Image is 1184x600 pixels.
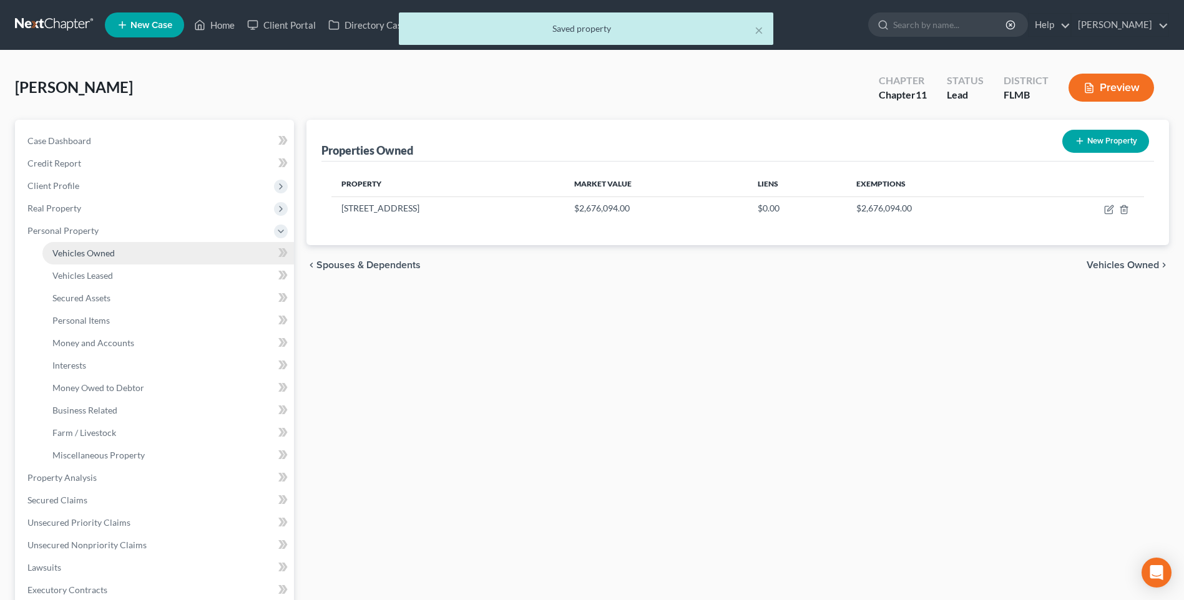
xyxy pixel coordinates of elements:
span: Money and Accounts [52,337,134,348]
span: Property Analysis [27,472,97,483]
td: $2,676,094.00 [564,196,748,220]
div: Saved property [409,22,763,35]
a: Secured Claims [17,489,294,511]
span: Vehicles Owned [52,248,115,258]
a: Vehicles Owned [42,242,294,264]
a: Business Related [42,399,294,422]
a: Money Owed to Debtor [42,377,294,399]
span: Unsecured Nonpriority Claims [27,540,147,550]
span: Lawsuits [27,562,61,573]
span: Client Profile [27,180,79,191]
a: Case Dashboard [17,130,294,152]
div: District [1004,74,1049,88]
span: Farm / Livestock [52,427,116,438]
span: Unsecured Priority Claims [27,517,130,528]
i: chevron_right [1159,260,1169,270]
span: Interests [52,360,86,370]
span: [PERSON_NAME] [15,78,133,96]
div: Status [947,74,984,88]
a: Unsecured Priority Claims [17,511,294,534]
span: Money Owed to Debtor [52,382,144,393]
i: chevron_left [306,260,316,270]
button: Vehicles Owned chevron_right [1087,260,1169,270]
div: Open Intercom Messenger [1142,558,1172,588]
div: Chapter [879,74,927,88]
a: Interests [42,354,294,377]
button: chevron_left Spouses & Dependents [306,260,421,270]
th: Liens [748,172,847,196]
span: Credit Report [27,158,81,168]
div: Lead [947,88,984,102]
a: Personal Items [42,309,294,332]
a: Unsecured Nonpriority Claims [17,534,294,556]
td: [STREET_ADDRESS] [331,196,564,220]
th: Market Value [564,172,748,196]
span: Spouses & Dependents [316,260,421,270]
span: Vehicles Leased [52,270,113,281]
div: Chapter [879,88,927,102]
button: × [755,22,763,37]
span: Real Property [27,203,81,213]
a: Farm / Livestock [42,422,294,444]
span: Personal Property [27,225,99,236]
a: Lawsuits [17,556,294,579]
span: Business Related [52,405,117,415]
a: Miscellaneous Property [42,444,294,467]
button: New Property [1062,130,1149,153]
div: FLMB [1004,88,1049,102]
span: Executory Contracts [27,584,107,595]
a: Secured Assets [42,287,294,309]
td: $0.00 [748,196,847,220]
a: Property Analysis [17,467,294,489]
th: Property [331,172,564,196]
span: Secured Claims [27,495,87,505]
div: Properties Owned [321,143,413,158]
span: Vehicles Owned [1087,260,1159,270]
span: 11 [916,89,927,100]
a: Vehicles Leased [42,264,294,287]
td: $2,676,094.00 [846,196,1025,220]
span: Secured Assets [52,293,110,303]
a: Money and Accounts [42,332,294,354]
th: Exemptions [846,172,1025,196]
span: Miscellaneous Property [52,450,145,460]
span: Case Dashboard [27,135,91,146]
a: Credit Report [17,152,294,175]
button: Preview [1069,74,1154,102]
span: Personal Items [52,315,110,326]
